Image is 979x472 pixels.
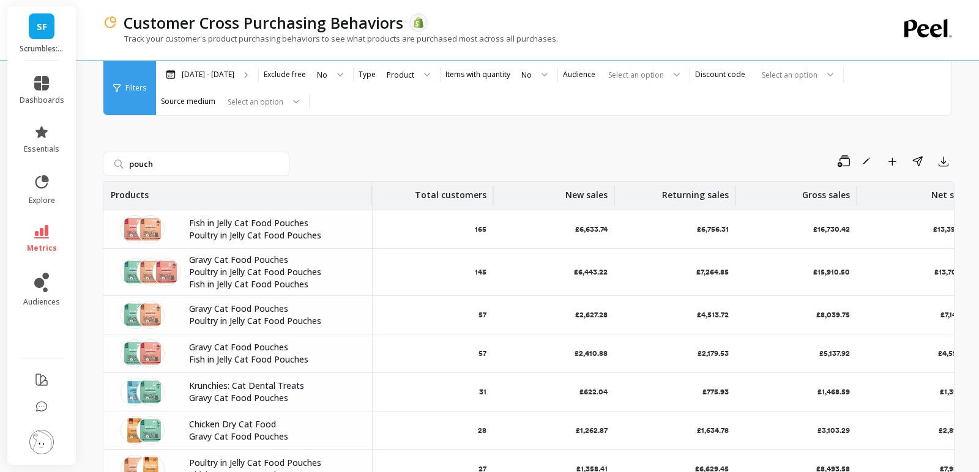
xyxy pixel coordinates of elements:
div: Product [387,69,414,81]
p: [DATE] - [DATE] [182,70,234,79]
img: gravy-cat-food-poucheswet-cat-foodscrumbles-natural-pet-foodwcgmp-p-5905573.png [136,416,165,444]
p: 145 [475,267,486,277]
p: Gravy Cat Food Pouches [189,254,357,266]
p: £4,590.41 [938,348,971,358]
p: Returning sales [662,182,729,201]
p: £6,443.22 [574,267,608,277]
img: krunchies-cat-dental-treatscat-treatsscrumbles-natural-pet-foodctdb-527544.png [121,378,149,406]
img: chicken-dry-cat-fooddry-cat-foodscrumbles-natural-pet-foodcac075-590977.png [121,416,149,444]
p: Poultry in Jelly Cat Food Pouches [189,457,357,469]
label: Exclude free [264,70,306,79]
img: gravy-cat-food-poucheswet-cat-foodscrumbles-natural-pet-foodwcgmp-p-5905573.png [121,258,149,286]
span: audiences [23,297,60,307]
p: £5,137.92 [819,348,850,358]
p: Total customers [415,182,486,201]
p: Chicken Dry Cat Food [189,418,357,430]
p: £2,179.53 [698,348,729,358]
div: No [521,69,532,81]
p: Gravy Cat Food Pouches [189,392,357,404]
div: No [317,69,327,81]
p: £15,910.50 [813,267,850,277]
p: Scrumbles: Natural Pet Food [20,44,64,54]
p: Products [111,182,149,201]
img: meat-in-jelly-cat-food-poucheswet-cat-foodscrumbles-natural-pet-foodwcjmp-p-2937716.png [136,258,165,286]
p: Gravy Cat Food Pouches [189,341,357,353]
p: New sales [565,182,608,201]
img: meat-in-jelly-cat-food-poucheswet-cat-foodscrumbles-natural-pet-foodwcjmp-p-2937716.png [136,215,165,243]
span: metrics [27,243,57,253]
p: £1,468.59 [817,387,850,397]
p: Fish in Jelly Cat Food Pouches [189,217,357,229]
p: £1,262.87 [576,426,608,435]
p: £775.93 [702,387,729,397]
p: Poultry in Jelly Cat Food Pouches [189,229,357,242]
p: Poultry in Jelly Cat Food Pouches [189,266,357,278]
span: explore [29,196,55,205]
p: £7,264.85 [696,267,729,277]
p: Poultry in Jelly Cat Food Pouches [189,315,357,327]
img: gravy-cat-food-poucheswet-cat-foodscrumbles-natural-pet-foodwcgmp-p-5905573.png [121,301,149,329]
p: Gravy Cat Food Pouches [189,430,357,443]
span: Filters [125,83,146,93]
p: Fish in Jelly Cat Food Pouches [189,278,357,290]
p: 28 [478,426,486,435]
p: £13,390.06 [933,224,971,234]
p: £4,513.72 [697,310,729,320]
span: SF [37,20,47,34]
span: essentials [24,144,59,154]
p: £6,633.74 [575,224,608,234]
img: fish-in-jelly-cat-food-poucheswet-cat-foodscrumbles-natural-pet-foodwcjmpf-p-3865272.png [121,215,149,243]
p: £16,730.42 [813,224,850,234]
img: api.shopify.svg [413,17,424,28]
p: Customer Cross Purchasing Behaviors [124,12,403,33]
label: Type [359,70,376,79]
p: £1,634.78 [697,426,729,435]
p: 165 [475,224,486,234]
img: gravy-cat-food-poucheswet-cat-foodscrumbles-natural-pet-foodwcgmp-p-5905573.png [121,339,149,367]
span: dashboards [20,95,64,105]
img: header icon [103,15,117,30]
p: £7,141.00 [940,310,971,320]
p: £1,397.98 [940,387,971,397]
p: £8,039.75 [816,310,850,320]
label: Items with quantity [445,70,510,79]
p: £2,897.66 [939,426,971,435]
p: Fish in Jelly Cat Food Pouches [189,353,357,366]
p: Track your customer's product purchasing behaviors to see what products are purchased most across... [103,33,558,44]
input: Search [103,152,289,176]
p: 31 [479,387,486,397]
p: £13,708.07 [934,267,971,277]
p: £3,103.29 [817,426,850,435]
p: 57 [478,310,486,320]
img: fish-in-jelly-cat-food-poucheswet-cat-foodscrumbles-natural-pet-foodwcjmpf-p-3865272.png [152,258,181,286]
p: Gravy Cat Food Pouches [189,303,357,315]
img: gravy-cat-food-poucheswet-cat-foodscrumbles-natural-pet-foodwcgmp-p-5905573.png [136,378,165,406]
p: £622.04 [579,387,608,397]
p: £6,756.31 [697,224,729,234]
p: £2,627.28 [575,310,608,320]
img: meat-in-jelly-cat-food-poucheswet-cat-foodscrumbles-natural-pet-foodwcjmp-p-2937716.png [136,301,165,329]
p: 57 [478,348,486,358]
p: Gross sales [802,182,850,201]
p: Net sales [931,182,971,201]
p: Krunchies: Cat Dental Treats [189,380,357,392]
p: £2,410.88 [575,348,608,358]
img: profile picture [29,430,54,454]
img: fish-in-jelly-cat-food-poucheswet-cat-foodscrumbles-natural-pet-foodwcjmpf-p-3865272.png [136,339,165,367]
